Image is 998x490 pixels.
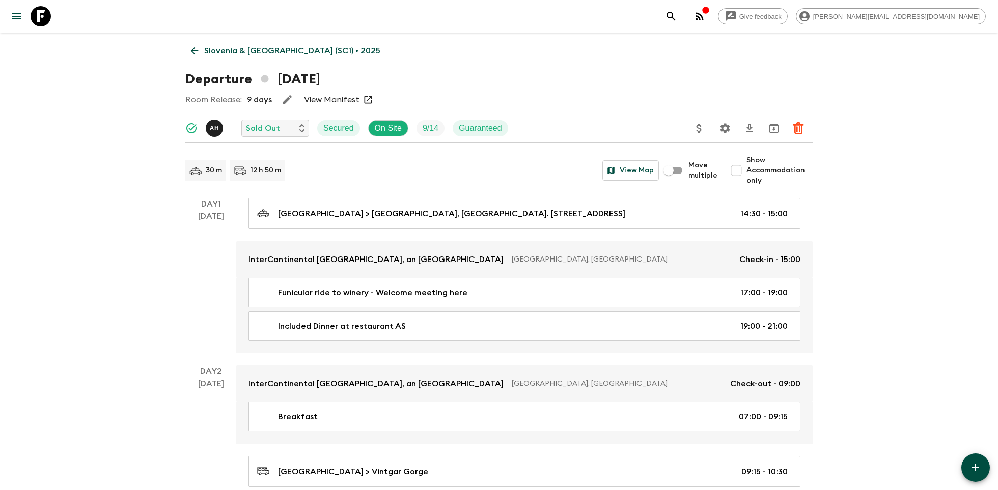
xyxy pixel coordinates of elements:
p: [GEOGRAPHIC_DATA], [GEOGRAPHIC_DATA] [512,254,731,265]
a: InterContinental [GEOGRAPHIC_DATA], an [GEOGRAPHIC_DATA][GEOGRAPHIC_DATA], [GEOGRAPHIC_DATA]Check... [236,241,813,278]
a: [GEOGRAPHIC_DATA] > Vintgar Gorge09:15 - 10:30 [248,456,800,487]
button: Download CSV [739,118,760,138]
button: Delete [788,118,809,138]
div: Secured [317,120,360,136]
div: On Site [368,120,408,136]
span: Show Accommodation only [746,155,813,186]
p: Check-out - 09:00 [730,378,800,390]
span: [PERSON_NAME][EMAIL_ADDRESS][DOMAIN_NAME] [808,13,985,20]
a: [GEOGRAPHIC_DATA] > [GEOGRAPHIC_DATA], [GEOGRAPHIC_DATA]. [STREET_ADDRESS]14:30 - 15:00 [248,198,800,229]
a: View Manifest [304,95,359,105]
span: Move multiple [688,160,718,181]
button: search adventures [661,6,681,26]
p: 19:00 - 21:00 [740,320,788,332]
button: menu [6,6,26,26]
p: Included Dinner at restaurant AS [278,320,406,332]
div: Trip Fill [417,120,445,136]
a: Funicular ride to winery - Welcome meeting here17:00 - 19:00 [248,278,800,307]
a: Breakfast07:00 - 09:15 [248,402,800,431]
div: [DATE] [198,210,224,353]
p: A H [210,124,219,132]
p: 9 days [247,94,272,106]
p: 30 m [206,165,222,176]
p: Funicular ride to winery - Welcome meeting here [278,286,467,299]
p: Sold Out [246,122,280,134]
button: View Map [602,160,659,181]
h1: Departure [DATE] [185,69,320,90]
a: InterContinental [GEOGRAPHIC_DATA], an [GEOGRAPHIC_DATA][GEOGRAPHIC_DATA], [GEOGRAPHIC_DATA]Check... [236,365,813,402]
p: Breakfast [278,411,318,423]
p: On Site [375,122,402,134]
p: InterContinental [GEOGRAPHIC_DATA], an [GEOGRAPHIC_DATA] [248,378,504,390]
span: Alenka Hriberšek [206,123,225,131]
p: 09:15 - 10:30 [741,466,788,478]
p: Guaranteed [459,122,502,134]
button: Archive (Completed, Cancelled or Unsynced Departures only) [764,118,784,138]
p: Check-in - 15:00 [739,253,800,266]
p: Room Release: [185,94,242,106]
p: [GEOGRAPHIC_DATA] > [GEOGRAPHIC_DATA], [GEOGRAPHIC_DATA]. [STREET_ADDRESS] [278,208,625,220]
p: Slovenia & [GEOGRAPHIC_DATA] (SC1) • 2025 [204,45,380,57]
p: 07:00 - 09:15 [739,411,788,423]
div: [PERSON_NAME][EMAIL_ADDRESS][DOMAIN_NAME] [796,8,986,24]
a: Give feedback [718,8,788,24]
span: Give feedback [734,13,787,20]
a: Included Dinner at restaurant AS19:00 - 21:00 [248,311,800,341]
p: InterContinental [GEOGRAPHIC_DATA], an [GEOGRAPHIC_DATA] [248,253,504,266]
p: Day 2 [185,365,236,378]
p: 12 h 50 m [251,165,281,176]
a: Slovenia & [GEOGRAPHIC_DATA] (SC1) • 2025 [185,41,386,61]
p: [GEOGRAPHIC_DATA] > Vintgar Gorge [278,466,428,478]
button: AH [206,120,225,137]
svg: Synced Successfully [185,122,198,134]
button: Settings [715,118,735,138]
p: 17:00 - 19:00 [740,286,788,299]
p: Secured [323,122,354,134]
p: [GEOGRAPHIC_DATA], [GEOGRAPHIC_DATA] [512,379,722,389]
button: Update Price, Early Bird Discount and Costs [689,118,709,138]
p: 9 / 14 [423,122,438,134]
p: 14:30 - 15:00 [740,208,788,220]
p: Day 1 [185,198,236,210]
